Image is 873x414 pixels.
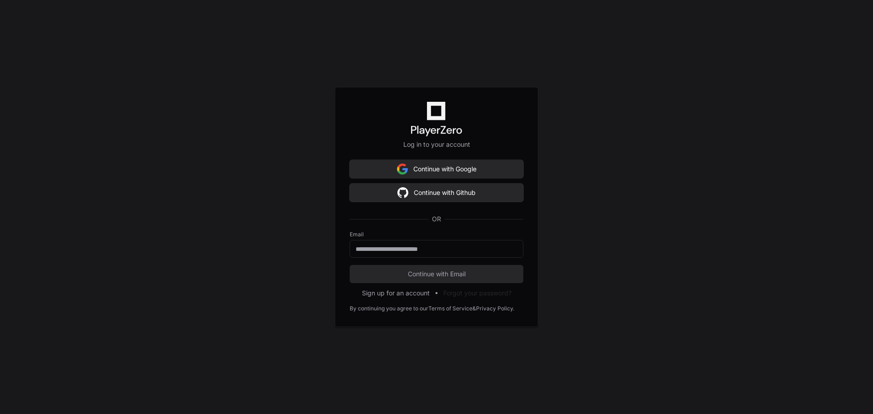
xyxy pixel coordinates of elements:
[350,305,428,312] div: By continuing you agree to our
[350,184,523,202] button: Continue with Github
[350,269,523,279] span: Continue with Email
[397,184,408,202] img: Sign in with google
[443,289,512,298] button: Forgot your password?
[428,214,445,224] span: OR
[397,160,408,178] img: Sign in with google
[362,289,430,298] button: Sign up for an account
[350,265,523,283] button: Continue with Email
[472,305,476,312] div: &
[428,305,472,312] a: Terms of Service
[350,160,523,178] button: Continue with Google
[476,305,514,312] a: Privacy Policy.
[350,140,523,149] p: Log in to your account
[350,231,523,238] label: Email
